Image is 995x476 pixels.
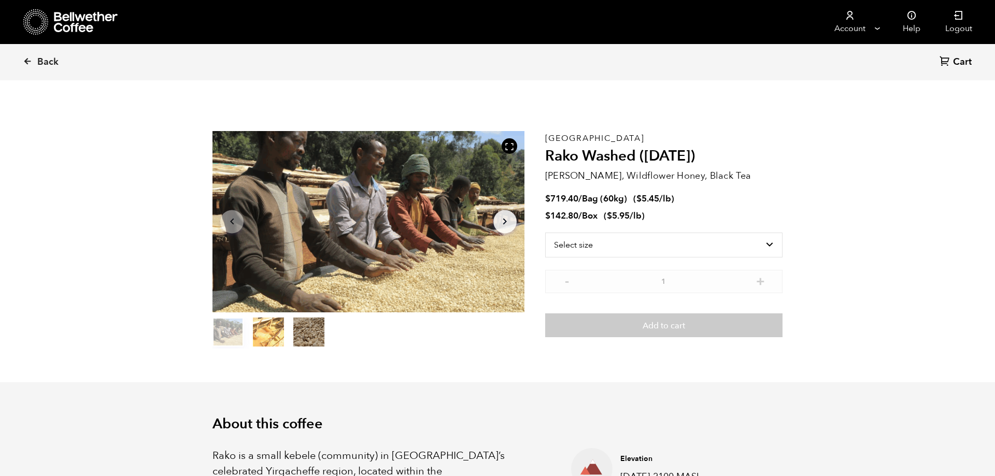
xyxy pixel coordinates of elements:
[212,416,783,432] h2: About this coffee
[607,210,612,222] span: $
[953,56,972,68] span: Cart
[659,193,671,205] span: /lb
[37,56,59,68] span: Back
[545,148,783,165] h2: Rako Washed ([DATE])
[636,193,659,205] bdi: 5.45
[620,454,719,464] h4: Elevation
[604,210,645,222] span: ( )
[545,193,550,205] span: $
[940,55,974,69] a: Cart
[754,275,767,285] button: +
[545,193,578,205] bdi: 719.40
[636,193,642,205] span: $
[578,193,582,205] span: /
[545,313,783,337] button: Add to cart
[545,210,550,222] span: $
[545,169,783,183] p: [PERSON_NAME], Wildflower Honey, Black Tea
[633,193,674,205] span: ( )
[578,210,582,222] span: /
[607,210,630,222] bdi: 5.95
[545,210,578,222] bdi: 142.80
[582,210,598,222] span: Box
[561,275,574,285] button: -
[630,210,642,222] span: /lb
[582,193,627,205] span: Bag (60kg)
